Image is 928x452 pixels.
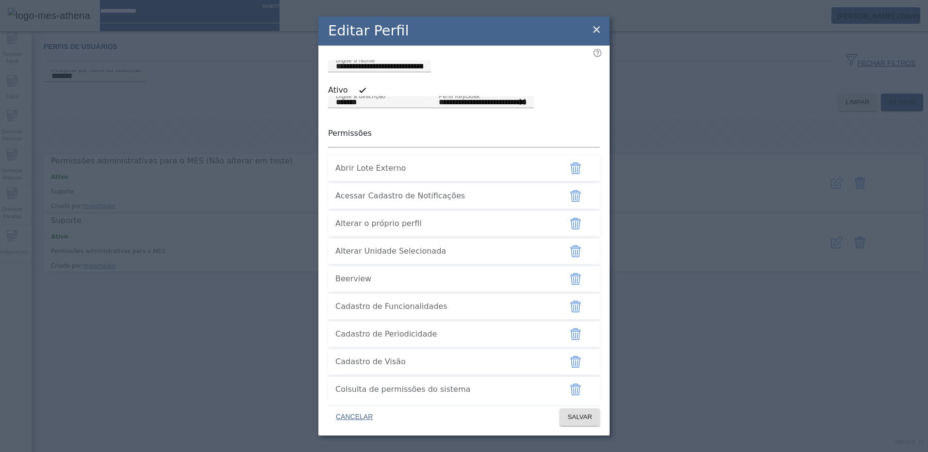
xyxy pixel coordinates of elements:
[335,328,554,340] span: Cadastro de Periodicidade
[335,301,554,312] span: Cadastro de Funcionalidades
[439,93,480,99] mat-label: Perfil Keycloak
[335,245,554,257] span: Alterar Unidade Selecionada
[560,408,600,426] button: SALVAR
[335,273,554,285] span: Beerview
[567,412,592,422] span: SALVAR
[336,57,375,63] mat-label: Digite o Nome
[335,356,554,368] span: Cadastro de Visão
[335,190,554,202] span: Acessar Cadastro de Notificações
[328,128,600,139] p: Permissões
[328,84,350,96] label: Ativo
[439,97,526,108] input: Number
[335,162,554,174] span: Abrir Lote Externo
[335,218,554,229] span: Alterar o próprio perfil
[328,408,381,426] button: CANCELAR
[335,384,554,395] span: Colsulta de permissões do sistema
[328,20,409,41] h2: Editar Perfil
[336,93,385,99] mat-label: Digite a descrição
[336,412,373,422] span: CANCELAR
